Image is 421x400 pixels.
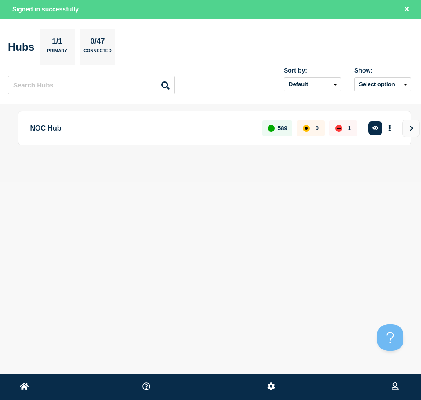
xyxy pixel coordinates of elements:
p: 1/1 [49,37,66,48]
p: Primary [47,48,67,58]
p: 0 [316,125,319,131]
div: down [335,125,342,132]
p: Connected [83,48,111,58]
p: 589 [278,125,287,131]
p: NOC Hub [30,120,253,136]
button: Select option [354,77,411,91]
div: Sort by: [284,67,341,74]
button: View [402,120,420,137]
iframe: Help Scout Beacon - Open [377,324,403,351]
p: 0/47 [87,37,108,48]
div: affected [303,125,310,132]
input: Search Hubs [8,76,175,94]
div: Show: [354,67,411,74]
button: More actions [384,120,396,136]
p: 1 [348,125,351,131]
div: up [268,125,275,132]
select: Sort by [284,77,341,91]
span: Signed in successfully [12,6,79,13]
h2: Hubs [8,41,34,53]
button: Close banner [401,4,412,15]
